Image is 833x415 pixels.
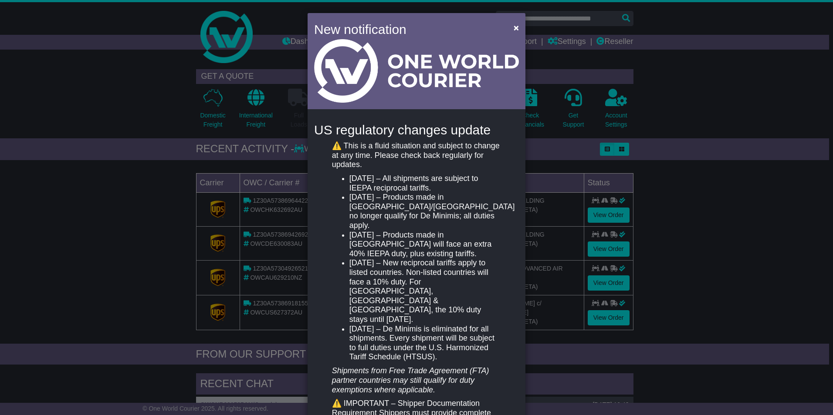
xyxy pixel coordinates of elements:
[314,39,519,103] img: Light
[349,231,501,259] li: [DATE] – Products made in [GEOGRAPHIC_DATA] will face an extra 40% IEEPA duty, plus existing tari...
[332,141,501,170] p: ⚠️ This is a fluid situation and subject to change at any time. Please check back regularly for u...
[332,366,489,394] em: Shipments from Free Trade Agreement (FTA) partner countries may still qualify for duty exemptions...
[349,174,501,193] li: [DATE] – All shipments are subject to IEEPA reciprocal tariffs.
[349,325,501,362] li: [DATE] – De Minimis is eliminated for all shipments. Every shipment will be subject to full dutie...
[349,193,501,230] li: [DATE] – Products made in [GEOGRAPHIC_DATA]/[GEOGRAPHIC_DATA] no longer qualify for De Minimis; a...
[509,19,523,37] button: Close
[349,258,501,324] li: [DATE] – New reciprocal tariffs apply to listed countries. Non-listed countries will face a 10% d...
[514,23,519,33] span: ×
[314,123,519,137] h4: US regulatory changes update
[314,20,501,39] h4: New notification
